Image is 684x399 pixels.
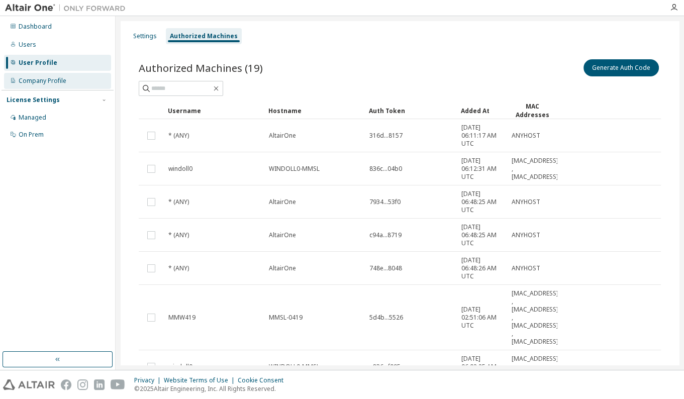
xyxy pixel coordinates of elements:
span: [DATE] 06:48:25 AM UTC [461,190,503,214]
span: windoll0 [168,165,192,173]
div: MAC Addresses [511,102,553,119]
img: Altair One [5,3,131,13]
span: AltairOne [269,231,296,239]
span: AltairOne [269,264,296,272]
div: Dashboard [19,23,52,31]
span: * (ANY) [168,264,189,272]
span: [DATE] 06:12:31 AM UTC [461,157,503,181]
img: linkedin.svg [94,379,105,390]
span: MMSL-0419 [269,314,303,322]
span: WINDOLL0-MMSL [269,165,320,173]
div: On Prem [19,131,44,139]
div: Users [19,41,36,49]
span: * (ANY) [168,231,189,239]
span: c94a...8719 [369,231,402,239]
div: Settings [133,32,157,40]
span: * (ANY) [168,132,189,140]
img: youtube.svg [111,379,125,390]
span: ANYHOST [512,264,540,272]
span: ANYHOST [512,231,540,239]
span: ANYHOST [512,132,540,140]
span: [DATE] 06:02:25 AM UTC [461,355,503,379]
div: Cookie Consent [238,376,289,384]
div: User Profile [19,59,57,67]
span: MMW419 [168,314,196,322]
span: e836...f095 [369,363,401,371]
span: 316d...8157 [369,132,403,140]
img: instagram.svg [77,379,88,390]
span: * (ANY) [168,198,189,206]
img: altair_logo.svg [3,379,55,390]
div: Username [168,103,260,119]
div: Managed [19,114,46,122]
span: Authorized Machines (19) [139,61,263,75]
span: AltairOne [269,132,296,140]
span: [DATE] 06:11:17 AM UTC [461,124,503,148]
span: WINDOLL0-MMSL [269,363,320,371]
div: Website Terms of Use [164,376,238,384]
div: Added At [461,103,503,119]
span: [DATE] 06:48:25 AM UTC [461,223,503,247]
span: 5d4b...5526 [369,314,403,322]
div: License Settings [7,96,60,104]
span: AltairOne [269,198,296,206]
div: Auth Token [369,103,453,119]
button: Generate Auth Code [583,59,659,76]
div: Authorized Machines [170,32,238,40]
span: 7934...53f0 [369,198,401,206]
span: [MAC_ADDRESS] , [MAC_ADDRESS] [512,157,558,181]
img: facebook.svg [61,379,71,390]
div: Privacy [134,376,164,384]
span: 748e...8048 [369,264,402,272]
div: Company Profile [19,77,66,85]
span: [MAC_ADDRESS] , [MAC_ADDRESS] , [MAC_ADDRESS] , [MAC_ADDRESS] [512,289,558,346]
span: 836c...04b0 [369,165,402,173]
span: windoll0 [168,363,192,371]
span: ANYHOST [512,198,540,206]
span: [MAC_ADDRESS] , [MAC_ADDRESS] [512,355,558,379]
span: [DATE] 06:48:26 AM UTC [461,256,503,280]
p: © 2025 Altair Engineering, Inc. All Rights Reserved. [134,384,289,393]
span: [DATE] 02:51:06 AM UTC [461,306,503,330]
div: Hostname [268,103,361,119]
